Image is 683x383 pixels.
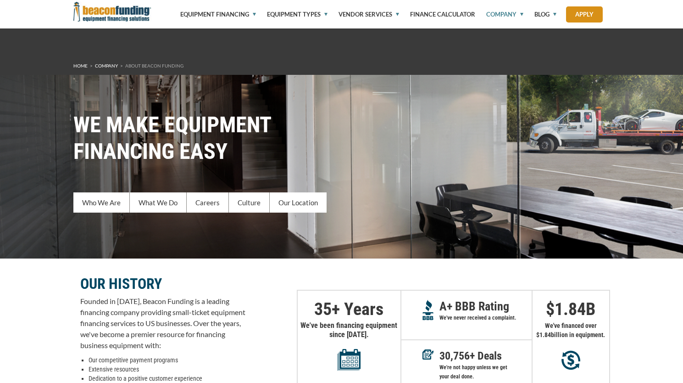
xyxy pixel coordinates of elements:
p: $ B [533,304,609,314]
a: Culture [229,192,270,213]
p: OUR HISTORY [80,278,245,289]
img: Beacon Funding Corporation [73,2,151,22]
p: We've financed over $ billion in equipment. [533,321,609,339]
p: We've been financing equipment since [DATE]. [298,321,400,371]
img: A+ Reputation BBB [422,300,434,320]
p: + Years [298,304,400,314]
span: 1.84 [539,331,551,338]
span: 1.84 [555,299,586,319]
li: Our competitive payment programs [89,355,245,365]
span: About Beacon Funding [125,63,183,68]
a: Beacon Funding Corporation [73,7,151,15]
a: HOME [73,63,88,68]
span: 30,756 [439,349,470,362]
img: Deals in Equipment Financing [422,349,434,360]
span: 35 [314,299,332,319]
p: Founded in [DATE], Beacon Funding is a leading financing company providing small-ticket equipment... [80,296,245,351]
img: Millions in equipment purchases [561,350,580,370]
h1: WE MAKE EQUIPMENT FINANCING EASY [73,112,610,165]
a: What We Do [130,192,187,213]
a: Who We Are [73,192,130,213]
p: We're not happy unless we get your deal done. [439,363,532,381]
img: Years in equipment financing [338,349,361,371]
p: We've never received a complaint. [439,313,532,322]
li: Extensive resources [89,365,245,374]
a: Careers [187,192,229,213]
li: Dedication to a positive customer experience [89,374,245,383]
a: Our Location [270,192,327,213]
a: Apply [566,6,603,23]
a: Company [95,63,118,68]
p: A+ BBB Rating [439,302,532,311]
p: + Deals [439,351,532,360]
